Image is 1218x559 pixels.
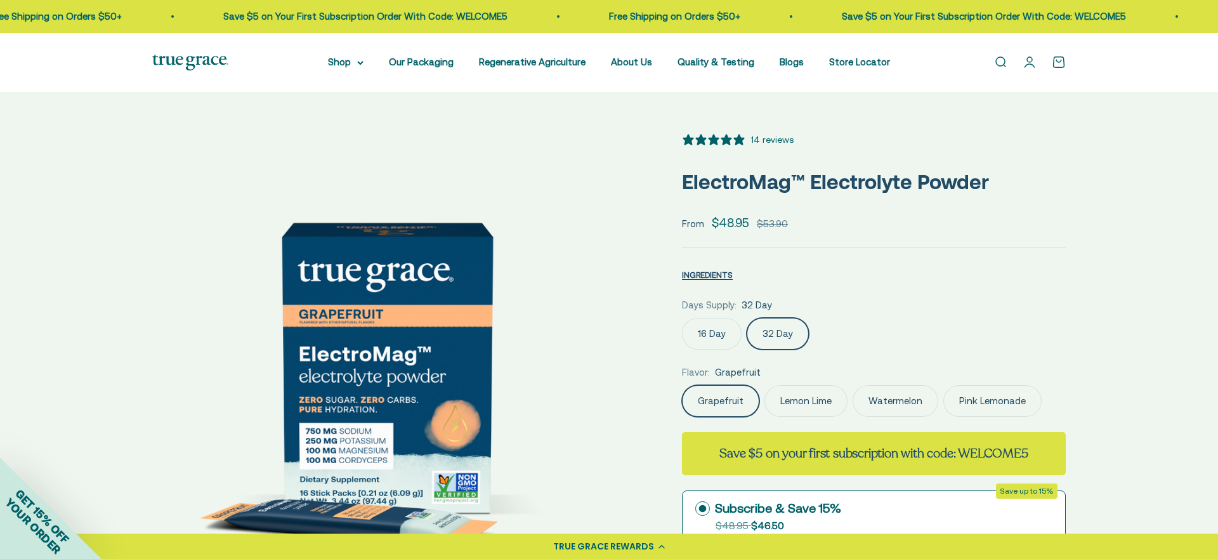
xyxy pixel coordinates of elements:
sale-price: $48.95 [712,213,749,232]
button: 5 stars, 14 ratings [682,133,794,147]
a: About Us [611,56,652,67]
summary: Shop [328,55,363,70]
legend: Flavor: [682,365,710,380]
compare-at-price: $53.90 [757,216,788,232]
a: Blogs [780,56,804,67]
span: YOUR ORDER [3,496,63,556]
a: Regenerative Agriculture [479,56,586,67]
p: Save $5 on Your First Subscription Order With Code: WELCOME5 [220,9,504,24]
a: Our Packaging [389,56,454,67]
div: 14 reviews [750,133,794,147]
strong: Save $5 on your first subscription with code: WELCOME5 [719,445,1028,462]
span: From [682,217,704,232]
div: TRUE GRACE REWARDS [553,540,654,553]
a: Quality & Testing [678,56,754,67]
a: Free Shipping on Orders $50+ [606,11,737,22]
button: INGREDIENTS [682,267,733,282]
a: Store Locator [829,56,890,67]
p: Save $5 on Your First Subscription Order With Code: WELCOME5 [839,9,1123,24]
span: 32 Day [742,298,772,313]
span: Grapefruit [715,365,761,380]
p: ElectroMag™ Electrolyte Powder [682,166,1066,198]
span: GET 15% OFF [13,487,72,546]
legend: Days Supply: [682,298,737,313]
span: INGREDIENTS [682,270,733,280]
